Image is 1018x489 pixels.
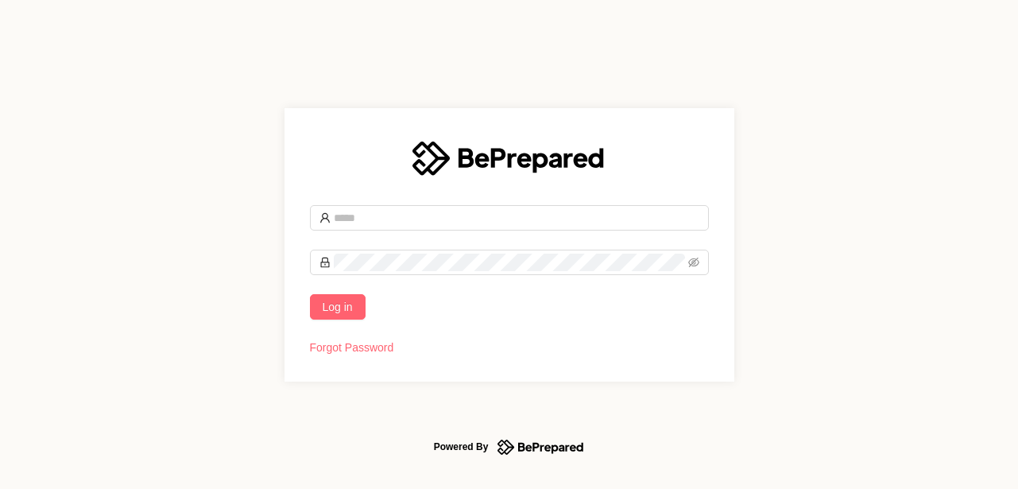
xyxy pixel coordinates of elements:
[319,257,331,268] span: lock
[434,437,489,456] div: Powered By
[688,257,699,268] span: eye-invisible
[323,298,353,316] span: Log in
[319,212,331,223] span: user
[310,341,394,354] a: Forgot Password
[310,294,366,320] button: Log in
